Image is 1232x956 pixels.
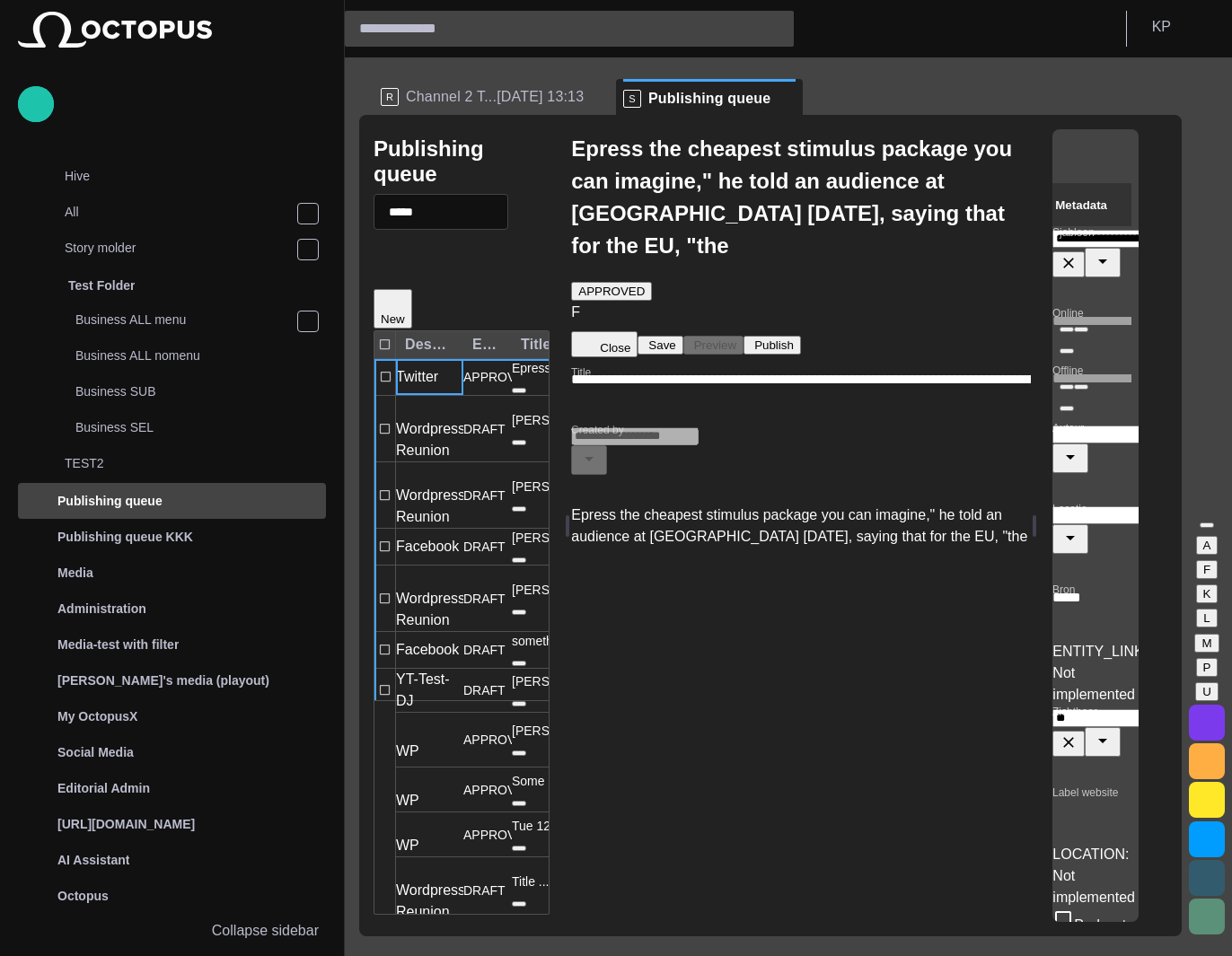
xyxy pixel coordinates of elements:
span: DRAFT [463,539,506,554]
p: Wordpress Reunion [396,880,465,923]
span: Publish [754,338,794,352]
div: Octopus [18,878,326,914]
span: Some new post, kterej muzu vyzkouset [512,774,730,788]
span: Channel 2 T...[DATE] 13:13 [406,88,584,106]
span: Karel - test - 5 [512,724,664,738]
div: Business ALL nomenu [40,339,326,375]
label: Label website [1052,785,1118,801]
label: Bron [1052,583,1075,598]
button: Open [1052,443,1088,473]
img: Octopus News Room [18,12,212,48]
button: KP [1138,11,1221,43]
span: APPROVED [578,285,645,298]
p: Twitter [396,366,438,388]
span: APPROVED [463,732,533,747]
p: Story molder [65,239,296,257]
span: something is the air, we should check it out [512,634,751,648]
div: Business ALL menu [40,303,326,339]
label: Zichtbaar [1052,705,1097,720]
span: Close [600,341,630,355]
p: All [65,203,296,221]
span: Karel - web publishing test [512,583,734,597]
p: Wordpress Reunion [396,485,465,528]
div: RChannel 2 T...[DATE] 13:13 [374,79,616,115]
label: Online [1052,306,1084,321]
p: Business SUB [75,382,326,400]
div: LOCATION : Not implemented [1052,844,1131,908]
label: Offline [1052,364,1083,379]
p: Wordpress Reunion [396,418,465,461]
span: APPROVED [463,828,533,842]
p: [PERSON_NAME]'s media (playout) [57,671,269,689]
span: DRAFT [463,422,506,436]
span: APPROVED [463,783,533,797]
span: Podcast [1074,917,1126,933]
span: Save [648,338,675,352]
p: R [381,88,399,106]
p: Hive [65,167,326,185]
div: AI Assistant [18,842,326,878]
p: Octopus [57,887,109,905]
span: DRAFT [463,592,506,606]
p: AI Assistant [57,851,129,869]
span: DRAFT [463,488,506,503]
span: Karel - test - web headline XXX [512,479,761,494]
label: Sjabloon [1052,225,1095,241]
button: New [374,289,412,329]
button: Clear [1052,731,1085,757]
p: Facebook [396,639,459,661]
button: F [1196,560,1218,579]
p: Editorial Admin [57,779,150,797]
label: Created by [571,422,624,437]
div: ENTITY_LINK : Not implemented [1052,641,1131,706]
p: WP [396,741,419,762]
label: Auteur [1052,421,1084,436]
label: Locatie [1052,502,1087,517]
button: Close [571,331,638,357]
button: P [1196,658,1219,677]
p: Facebook [396,536,459,557]
span: New [381,312,405,326]
span: DRAFT [463,883,506,898]
p: Media-test with filter [57,636,179,653]
div: [PERSON_NAME]'s media (playout) [18,662,326,698]
p: Collapse sidebar [212,920,319,942]
p: Test Folder [68,276,135,294]
button: Metadata [1052,183,1131,226]
button: Publish [744,336,801,355]
span: Karel TEST [512,413,651,427]
p: Social Media [57,743,134,761]
button: U [1195,682,1219,701]
button: Collapse sidebar [18,913,326,949]
button: Preview [683,336,744,355]
h2: Publishing queue [374,136,550,187]
span: APPROVED [463,370,533,384]
button: A [1196,536,1219,555]
div: SPublishing queue [616,79,803,115]
p: My OctopusX [57,707,137,725]
button: Open [571,445,607,475]
p: YT-Test-DJ [396,669,463,712]
div: All [29,196,326,232]
span: Title ... Karel Friday TEST [512,874,660,889]
span: Preview [694,338,736,352]
p: WP [396,835,419,856]
button: M [1194,634,1219,653]
span: F [571,304,580,320]
p: Wordpress Reunion [396,588,465,631]
div: Destination [405,336,449,354]
div: Title [521,336,551,354]
div: Story molder [29,232,326,268]
div: TEST2 [29,447,326,483]
p: Publishing queue [57,492,163,510]
span: karel testuje [512,531,615,545]
div: Hive [29,160,326,196]
p: S [623,90,641,108]
p: Publishing queue KKK [57,528,193,546]
div: Editorial status [472,336,497,354]
h2: Epress the cheapest stimulus package you can imagine," he told an audience at Harvard University ... [571,133,1031,262]
button: Open [1085,727,1121,757]
label: Title [571,364,591,380]
button: Clear [1052,251,1085,277]
button: Open [1052,524,1088,554]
